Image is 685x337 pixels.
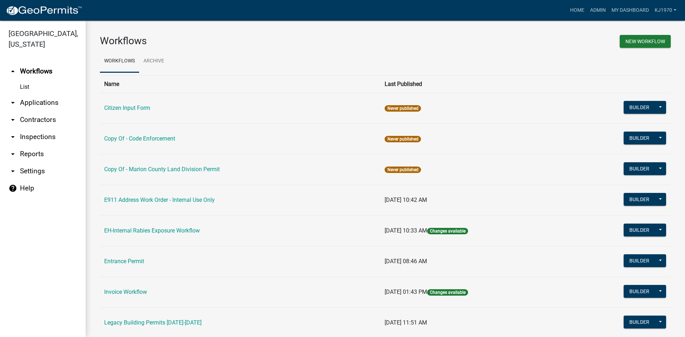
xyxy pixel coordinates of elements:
[104,104,150,111] a: Citizen Input Form
[427,289,468,296] span: Changes available
[104,289,147,295] a: Invoice Workflow
[652,4,679,17] a: kj1970
[385,167,421,173] span: Never published
[385,105,421,112] span: Never published
[100,35,380,47] h3: Workflows
[624,162,655,175] button: Builder
[624,132,655,144] button: Builder
[624,193,655,206] button: Builder
[104,196,215,203] a: E911 Address Work Order - Internal Use Only
[624,285,655,298] button: Builder
[104,227,200,234] a: EH-Internal Rabies Exposure Workflow
[385,227,427,234] span: [DATE] 10:33 AM
[104,319,202,326] a: Legacy Building Permits [DATE]-[DATE]
[609,4,652,17] a: My Dashboard
[380,75,566,93] th: Last Published
[9,150,17,158] i: arrow_drop_down
[9,98,17,107] i: arrow_drop_down
[624,254,655,267] button: Builder
[587,4,609,17] a: Admin
[104,135,175,142] a: Copy Of - Code Enforcement
[9,167,17,175] i: arrow_drop_down
[100,50,139,73] a: Workflows
[427,228,468,234] span: Changes available
[139,50,168,73] a: Archive
[9,67,17,76] i: arrow_drop_up
[9,184,17,193] i: help
[385,196,427,203] span: [DATE] 10:42 AM
[9,116,17,124] i: arrow_drop_down
[385,136,421,142] span: Never published
[385,258,427,265] span: [DATE] 08:46 AM
[385,289,427,295] span: [DATE] 01:43 PM
[104,258,144,265] a: Entrance Permit
[104,166,220,173] a: Copy Of - Marion County Land Division Permit
[624,224,655,236] button: Builder
[9,133,17,141] i: arrow_drop_down
[620,35,671,48] button: New Workflow
[385,319,427,326] span: [DATE] 11:51 AM
[624,101,655,114] button: Builder
[100,75,380,93] th: Name
[624,316,655,328] button: Builder
[567,4,587,17] a: Home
